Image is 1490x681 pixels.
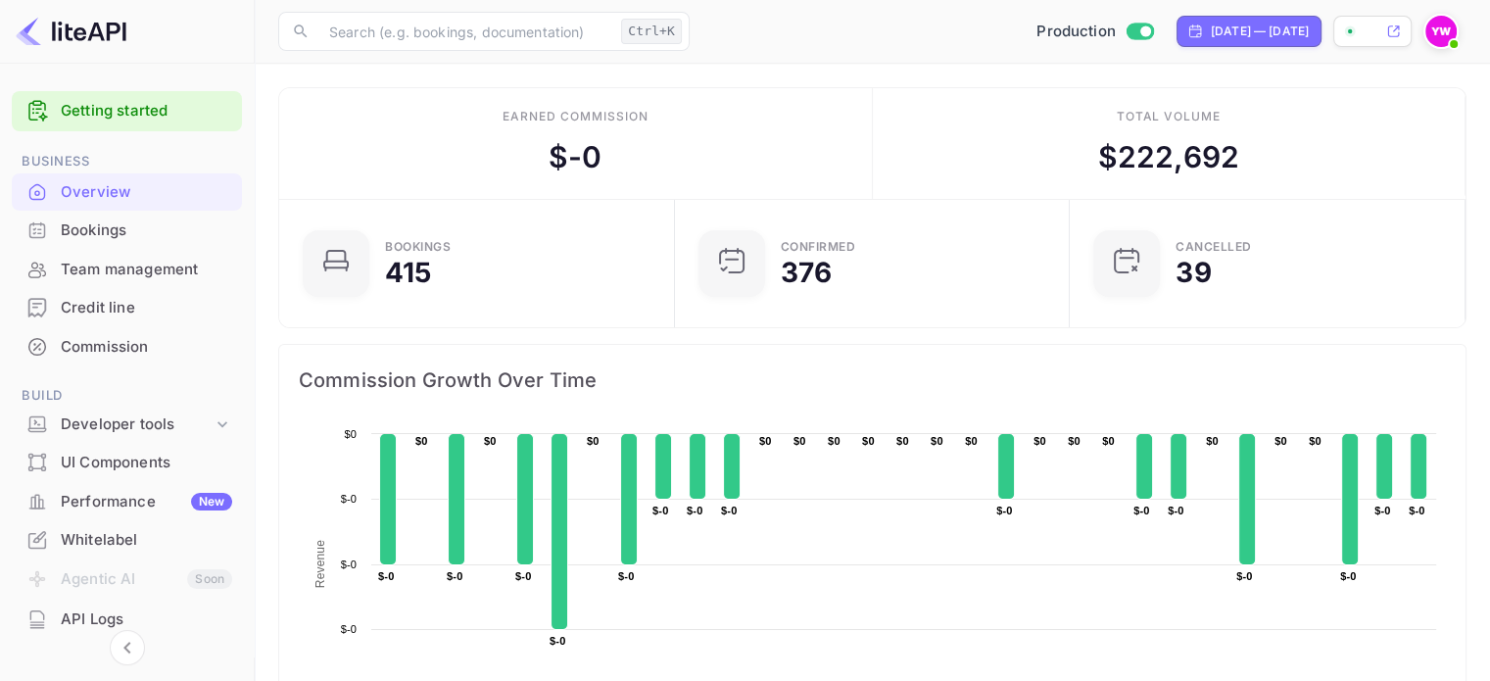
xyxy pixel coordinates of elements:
div: Overview [12,173,242,212]
a: Overview [12,173,242,210]
text: $0 [896,435,909,447]
text: $-0 [341,623,357,635]
span: Production [1036,21,1116,43]
text: $-0 [652,505,668,516]
div: [DATE] — [DATE] [1211,23,1309,40]
text: $0 [1206,435,1219,447]
div: Performance [61,491,232,513]
button: Collapse navigation [110,630,145,665]
div: Developer tools [12,408,242,442]
div: Credit line [12,289,242,327]
div: Commission [61,336,232,359]
text: $-0 [378,570,394,582]
text: $-0 [550,635,565,647]
text: $0 [587,435,600,447]
div: Bookings [12,212,242,250]
div: Bookings [385,241,451,253]
a: Credit line [12,289,242,325]
div: Whitelabel [61,529,232,552]
div: Team management [12,251,242,289]
div: Credit line [61,297,232,319]
text: $0 [793,435,806,447]
div: Switch to Sandbox mode [1029,21,1161,43]
div: CANCELLED [1176,241,1252,253]
a: API Logs [12,601,242,637]
a: Whitelabel [12,521,242,558]
text: $0 [759,435,772,447]
div: 376 [781,259,832,286]
div: UI Components [61,452,232,474]
text: $-0 [1133,505,1149,516]
div: Confirmed [781,241,856,253]
text: $-0 [341,559,357,570]
div: API Logs [12,601,242,639]
div: Total volume [1116,108,1221,125]
div: 415 [385,259,431,286]
a: Team management [12,251,242,287]
text: $0 [1309,435,1322,447]
a: Commission [12,328,242,365]
text: $0 [828,435,841,447]
text: $0 [415,435,428,447]
text: $-0 [1374,505,1390,516]
img: Yahav Winkler [1425,16,1457,47]
img: LiteAPI logo [16,16,126,47]
a: Bookings [12,212,242,248]
text: $0 [1274,435,1287,447]
text: $0 [1033,435,1046,447]
div: $ 222,692 [1098,135,1239,179]
div: $ -0 [549,135,601,179]
text: $-0 [1340,570,1356,582]
a: Getting started [61,100,232,122]
span: Build [12,385,242,407]
div: Getting started [12,91,242,131]
text: $-0 [1236,570,1252,582]
text: $0 [965,435,978,447]
text: $-0 [1168,505,1183,516]
div: Commission [12,328,242,366]
a: UI Components [12,444,242,480]
a: PerformanceNew [12,483,242,519]
text: $0 [344,428,357,440]
text: $-0 [515,570,531,582]
text: $0 [484,435,497,447]
div: Click to change the date range period [1177,16,1322,47]
div: New [191,493,232,511]
div: Ctrl+K [621,19,682,44]
div: Bookings [61,219,232,242]
div: API Logs [61,608,232,631]
div: Whitelabel [12,521,242,559]
div: Developer tools [61,413,213,436]
text: $0 [1068,435,1081,447]
text: Revenue [313,540,327,588]
text: $-0 [1409,505,1424,516]
div: Overview [61,181,232,204]
text: $0 [862,435,875,447]
span: Commission Growth Over Time [299,365,1446,396]
div: UI Components [12,444,242,482]
text: $-0 [618,570,634,582]
text: $0 [1102,435,1115,447]
div: 39 [1176,259,1211,286]
text: $-0 [447,570,462,582]
text: $-0 [721,505,737,516]
text: $-0 [996,505,1012,516]
div: Team management [61,259,232,281]
span: Business [12,151,242,172]
input: Search (e.g. bookings, documentation) [317,12,613,51]
div: PerformanceNew [12,483,242,521]
text: $0 [931,435,943,447]
div: Earned commission [503,108,648,125]
text: $-0 [687,505,702,516]
text: $-0 [341,493,357,505]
